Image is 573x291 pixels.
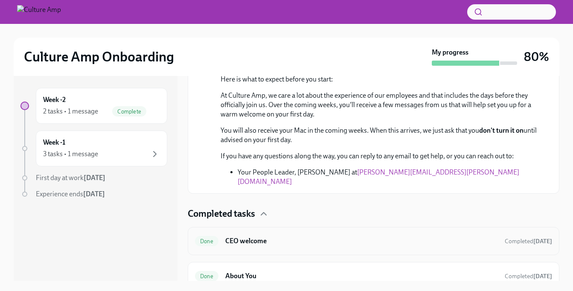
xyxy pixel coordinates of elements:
span: First day at work [36,174,105,182]
p: You will also receive your Mac in the coming weeks. When this arrives, we just ask that you until... [221,126,538,145]
span: August 18th, 2025 13:10 [505,237,552,245]
h6: CEO welcome [225,236,498,246]
h2: Culture Amp Onboarding [24,48,174,65]
h6: Week -1 [43,138,65,147]
strong: [DATE] [83,190,105,198]
h6: About You [225,271,498,281]
a: DoneCEO welcomeCompleted[DATE] [195,234,552,248]
strong: [DATE] [84,174,105,182]
span: Done [195,273,218,279]
p: Here is what to expect before you start: [221,75,538,84]
strong: don't turn it on [479,126,524,134]
div: 2 tasks • 1 message [43,107,98,116]
a: First day at work[DATE] [20,173,167,183]
strong: [DATE] [533,273,552,280]
p: If you have any questions along the way, you can reply to any email to get help, or you can reach... [221,151,538,161]
div: Completed tasks [188,207,559,220]
div: 3 tasks • 1 message [43,149,98,159]
a: Week -22 tasks • 1 messageComplete [20,88,167,124]
span: Complete [112,108,146,115]
span: Completed [505,238,552,245]
h3: 80% [524,49,549,64]
p: At Culture Amp, we care a lot about the experience of our employees and that includes the days be... [221,91,538,119]
span: Done [195,238,218,244]
h4: Completed tasks [188,207,255,220]
img: Culture Amp [17,5,61,19]
strong: My progress [432,48,468,57]
a: DoneAbout YouCompleted[DATE] [195,269,552,283]
h6: Week -2 [43,95,66,105]
a: Week -13 tasks • 1 message [20,131,167,166]
span: Experience ends [36,190,105,198]
strong: [DATE] [533,238,552,245]
span: Completed [505,273,552,280]
a: [PERSON_NAME][EMAIL_ADDRESS][PERSON_NAME][DOMAIN_NAME] [238,168,519,186]
span: August 18th, 2025 13:16 [505,272,552,280]
li: Your People Leader, [PERSON_NAME] at [238,168,538,186]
